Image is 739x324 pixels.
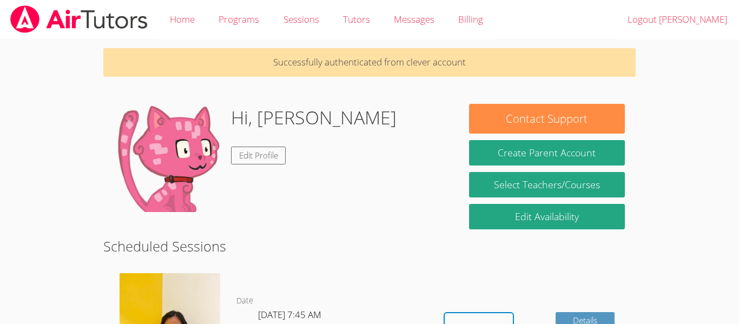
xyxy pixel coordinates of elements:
a: Select Teachers/Courses [469,172,625,197]
img: airtutors_banner-c4298cdbf04f3fff15de1276eac7730deb9818008684d7c2e4769d2f7ddbe033.png [9,5,149,33]
h1: Hi, [PERSON_NAME] [231,104,397,131]
img: default.png [114,104,222,212]
button: Contact Support [469,104,625,134]
h2: Scheduled Sessions [103,236,636,256]
a: Edit Profile [231,147,286,164]
a: Edit Availability [469,204,625,229]
span: Messages [394,13,434,25]
p: Successfully authenticated from clever account [103,48,636,77]
span: [DATE] 7:45 AM [258,308,321,321]
dt: Date [236,294,253,308]
button: Create Parent Account [469,140,625,166]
